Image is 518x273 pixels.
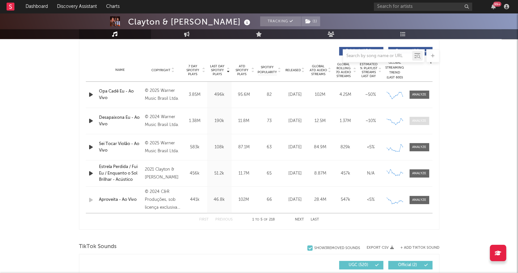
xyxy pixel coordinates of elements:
span: Released [285,68,301,72]
div: 190k [209,118,230,124]
div: 1.38M [184,118,205,124]
div: 95.6M [233,92,255,98]
button: UGC(520) [339,261,383,269]
div: 51.2k [209,170,230,177]
span: to [255,218,259,221]
a: Estrela Perdida / Fui Eu / Enquanto o Sol Brilhar - Acústico [99,164,142,183]
button: Tracking [260,16,301,26]
div: 73 [258,118,281,124]
button: + Add TikTok Sound [394,246,439,250]
a: Desapaixona Eu - Ao Vivo [99,115,142,127]
span: ( 1 ) [301,16,320,26]
div: 441k [184,197,205,203]
button: Previous [215,218,233,221]
div: 12.5M [309,118,331,124]
div: 1 5 218 [246,216,282,224]
div: 63 [258,144,281,151]
div: [DATE] [284,197,306,203]
div: 99 + [493,2,501,7]
div: 102M [309,92,331,98]
a: Aproveita - Ao Vivo [99,197,142,203]
button: First [199,218,209,221]
button: (1) [301,16,320,26]
span: of [264,218,268,221]
div: 28.4M [309,197,331,203]
div: 66 [258,197,281,203]
span: Global ATD Audio Streams [309,64,327,76]
div: © 2025 Warner Music Brasil Ltda. [145,87,181,103]
span: 7 Day Spotify Plays [184,64,201,76]
input: Search by song name or URL [343,53,412,59]
div: 456k [184,170,205,177]
button: Next [295,218,304,221]
div: Name [99,68,142,73]
span: Last Day Spotify Plays [209,64,226,76]
div: 496k [209,92,230,98]
div: 583k [184,144,205,151]
button: Originals(154) [339,47,383,55]
div: Clayton & [PERSON_NAME] [128,16,252,27]
button: + Add TikTok Sound [400,246,439,250]
span: Official ( 2 ) [393,263,423,267]
div: © 2024 C&R Produções, sob licença exclusiva para Virgin Music [GEOGRAPHIC_DATA] [145,188,181,212]
div: 8.87M [309,170,331,177]
div: 829k [335,144,356,151]
div: [DATE] [284,170,306,177]
div: [DATE] [284,92,306,98]
div: 4.25M [335,92,356,98]
span: Copyright [151,68,170,72]
span: ATD Spotify Plays [233,64,251,76]
span: Global Rolling 7D Audio Streams [335,62,353,78]
button: Export CSV [367,246,394,250]
div: © 2024 Warner Music Brasil Ltda. [145,113,181,129]
input: Search for artists [374,3,472,11]
div: Global Streaming Trend (Last 60D) [385,60,405,80]
span: Estimated % Playlist Streams Last Day [360,62,378,78]
div: [DATE] [284,118,306,124]
a: Opa Cadê Eu - Ao Vivo [99,88,142,101]
div: 84.9M [309,144,331,151]
span: TikTok Sounds [79,243,117,251]
div: 2021 Clayton & [PERSON_NAME] [145,166,181,181]
div: 1.37M [335,118,356,124]
div: 108k [209,144,230,151]
span: Spotify Popularity [258,65,277,75]
div: ~ 50 % [360,92,382,98]
div: [DATE] [284,144,306,151]
div: 46.8k [209,197,230,203]
button: Official(2) [388,261,432,269]
div: 547k [335,197,356,203]
div: ~ 10 % [360,118,382,124]
button: Features(64) [388,47,432,55]
div: <5% [360,144,382,151]
div: 82 [258,92,281,98]
div: N/A [360,170,382,177]
div: <5% [360,197,382,203]
div: 457k [335,170,356,177]
div: Show 3 Removed Sounds [314,246,360,250]
a: Sei Tocar Violão - Ao Vivo [99,141,142,154]
div: 3.85M [184,92,205,98]
div: 102M [233,197,255,203]
button: Last [311,218,319,221]
div: 11.7M [233,170,255,177]
button: 99+ [491,4,496,9]
div: © 2025 Warner Music Brasil Ltda. [145,139,181,155]
span: UGC ( 520 ) [343,263,374,267]
div: 87.1M [233,144,255,151]
div: 65 [258,170,281,177]
div: 11.8M [233,118,255,124]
